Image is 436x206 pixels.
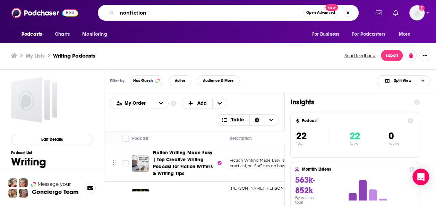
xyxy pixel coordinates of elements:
h1: Writing Podcasts [11,155,93,182]
input: Search podcasts, credits, & more... [117,7,303,18]
button: Active [169,75,191,86]
h4: Podcast [302,118,405,123]
h4: By podcast total [295,196,323,205]
button: Choose View [216,114,279,126]
button: open menu [394,28,419,41]
span: More [399,29,411,39]
span: Table [231,118,244,122]
span: Podcasts [22,29,42,39]
img: Jon Profile [8,189,17,198]
button: Send feedback. [342,53,378,59]
a: Fiction Writing Made Easy | Top Creative Writing Podcast for Fiction Writers & Writing Tips [153,149,222,177]
div: Podcast [132,134,148,143]
button: open menu [77,28,116,41]
button: Show profile menu [409,5,425,20]
a: Show notifications dropdown [390,7,401,19]
div: Sort Direction [249,115,264,125]
span: Charts [55,29,70,39]
h3: Concierge Team [32,188,79,195]
button: open menu [17,28,51,41]
img: User Profile [409,5,425,20]
span: practical, no-fluff tips on how to write, edit, and pu [230,163,326,168]
img: Barbara Profile [19,189,28,198]
span: Fiction Writing Made Easy | Top Creative Writing Podcast for Fiction Writers & Writing Tips [153,150,213,177]
button: Open AdvancedNew [303,9,338,17]
a: My Lists [26,52,45,59]
a: Charts [50,28,74,41]
span: My Order [125,101,148,106]
svg: Add a profile image [419,5,425,11]
img: Podchaser - Follow, Share and Rate Podcasts [11,6,78,19]
span: Message your [37,181,71,188]
span: Monitoring [82,29,107,39]
button: open menu [110,101,154,106]
p: Inactive [388,142,399,145]
div: Search podcasts, credits, & more... [98,5,359,21]
button: Has Guests [130,75,163,86]
span: For Podcasters [352,29,385,39]
span: Audience & More [203,79,234,83]
button: Choose View [377,75,430,86]
span: Fiction Writing Made Easy is your go-to podcast for [230,158,328,163]
button: Show More Button [419,50,430,61]
img: Fiction Writing Made Easy | Top Creative Writing Podcast for Fiction Writers & Writing Tips [132,155,149,172]
h2: Choose List sort [110,98,169,109]
button: Audience & More [197,75,240,86]
span: Add [197,101,207,106]
h3: Filter by [110,78,125,83]
button: Move [112,158,117,169]
span: 0 [388,130,393,142]
img: Writing Excuses [132,189,149,205]
a: Writing Podcasts [11,77,57,123]
p: Active [349,142,360,145]
button: open menu [307,28,348,41]
span: 22 [349,130,360,142]
button: + Add [182,98,228,109]
img: Sydney Profile [8,178,17,187]
span: Active [175,79,186,83]
p: Total [296,142,328,145]
a: Show notifications dropdown [373,7,385,19]
button: Edit Details [11,134,93,145]
h1: Insights [290,98,409,106]
button: Export [381,50,403,61]
div: Open Intercom Messenger [412,169,429,185]
span: 22 [296,130,307,142]
h4: Monthly Listens [302,167,406,172]
span: [PERSON_NAME] [PERSON_NAME], [PERSON_NAME], [PERSON_NAME] [230,186,336,196]
span: New [325,4,338,11]
span: Split View [394,79,411,83]
span: For Business [312,29,339,39]
a: Show additional information [171,100,176,107]
button: open menu [348,28,395,41]
span: Open Advanced [306,11,335,15]
span: Toggle select row [122,160,129,166]
h3: Podcast List [11,151,93,155]
h3: Writing Podcasts [53,52,95,59]
button: open menu [154,98,168,109]
span: 563k-852k [295,175,315,196]
img: Jules Profile [19,178,28,187]
span: Has Guests [133,79,153,83]
span: Logged in as SusanHershberg [409,5,425,20]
